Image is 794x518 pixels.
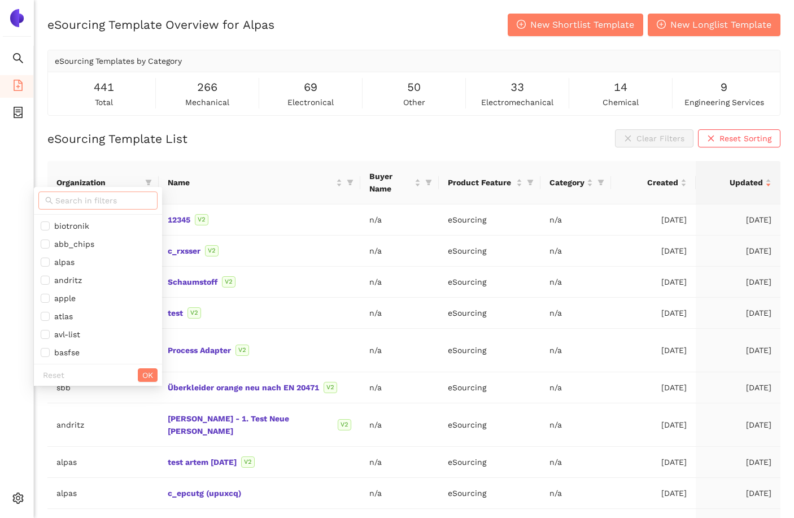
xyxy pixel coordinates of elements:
span: plus-circle [517,20,526,31]
span: filter [143,174,154,191]
span: basfse [50,348,80,357]
td: n/a [360,236,439,267]
span: 441 [94,79,114,96]
span: filter [525,174,536,191]
td: n/a [360,329,439,372]
td: [DATE] [611,478,696,509]
span: 9 [721,79,727,96]
span: filter [597,179,604,186]
th: this column's title is Product Feature,this column is sortable [439,161,540,204]
span: search [45,197,53,204]
input: Search in filters [55,194,151,207]
span: V2 [195,214,208,225]
span: V2 [241,456,255,468]
td: [DATE] [611,372,696,403]
td: [DATE] [696,267,780,298]
td: eSourcing [439,372,540,403]
td: [DATE] [611,267,696,298]
span: andritz [50,276,82,285]
td: eSourcing [439,236,540,267]
td: eSourcing [439,267,540,298]
span: avl-list [50,330,80,339]
span: Product Feature [448,176,514,189]
span: V2 [324,382,337,393]
td: n/a [360,478,439,509]
td: eSourcing [439,329,540,372]
span: V2 [338,419,351,430]
td: n/a [540,447,611,478]
span: biotronik [50,221,89,230]
td: eSourcing [439,478,540,509]
td: [DATE] [611,329,696,372]
td: [DATE] [611,236,696,267]
span: 69 [304,79,317,96]
td: n/a [540,403,611,447]
span: V2 [222,276,235,288]
td: n/a [540,478,611,509]
td: [DATE] [696,403,780,447]
span: V2 [205,245,219,256]
td: n/a [360,298,439,329]
span: Category [549,176,584,189]
td: [DATE] [696,372,780,403]
td: [DATE] [696,478,780,509]
span: 266 [197,79,217,96]
span: filter [145,179,152,186]
span: OK [142,369,153,381]
span: atlas [50,312,73,321]
button: plus-circleNew Shortlist Template [508,14,643,36]
td: [DATE] [611,204,696,236]
span: alpas [50,258,75,267]
span: electromechanical [481,96,553,108]
span: total [95,96,113,108]
td: n/a [360,267,439,298]
button: closeClear Filters [615,129,693,147]
td: [DATE] [696,329,780,372]
span: New Longlist Template [670,18,771,32]
td: n/a [540,298,611,329]
span: plus-circle [657,20,666,31]
span: setting [12,489,24,511]
span: filter [344,174,356,191]
span: mechanical [185,96,229,108]
span: search [12,49,24,71]
td: n/a [360,372,439,403]
h2: eSourcing Template Overview for Alpas [47,16,274,33]
th: this column's title is Created,this column is sortable [611,161,696,204]
span: engineering services [684,96,764,108]
button: closeReset Sorting [698,129,780,147]
td: eSourcing [439,298,540,329]
span: file-add [12,76,24,98]
span: Organization [56,176,141,189]
td: [DATE] [611,447,696,478]
span: Updated [705,176,763,189]
td: eSourcing [439,403,540,447]
span: chemical [603,96,639,108]
td: [DATE] [696,204,780,236]
span: V2 [235,345,249,356]
span: 33 [511,79,524,96]
button: OK [138,368,158,382]
td: n/a [360,447,439,478]
span: V2 [187,307,201,319]
span: Name [168,176,334,189]
td: n/a [540,372,611,403]
th: this column's title is Name,this column is sortable [159,161,361,204]
td: [DATE] [611,403,696,447]
span: close [707,134,715,143]
td: [DATE] [696,236,780,267]
span: other [403,96,425,108]
td: [DATE] [611,298,696,329]
td: alpas [47,447,159,478]
span: Buyer Name [369,170,412,195]
span: eSourcing Templates by Category [55,56,182,66]
span: Reset Sorting [719,132,771,145]
span: container [12,103,24,125]
span: 50 [407,79,421,96]
span: filter [347,179,354,186]
td: n/a [540,329,611,372]
span: filter [595,174,607,191]
span: filter [425,179,432,186]
th: this column's title is Buyer Name,this column is sortable [360,161,439,204]
td: n/a [540,236,611,267]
